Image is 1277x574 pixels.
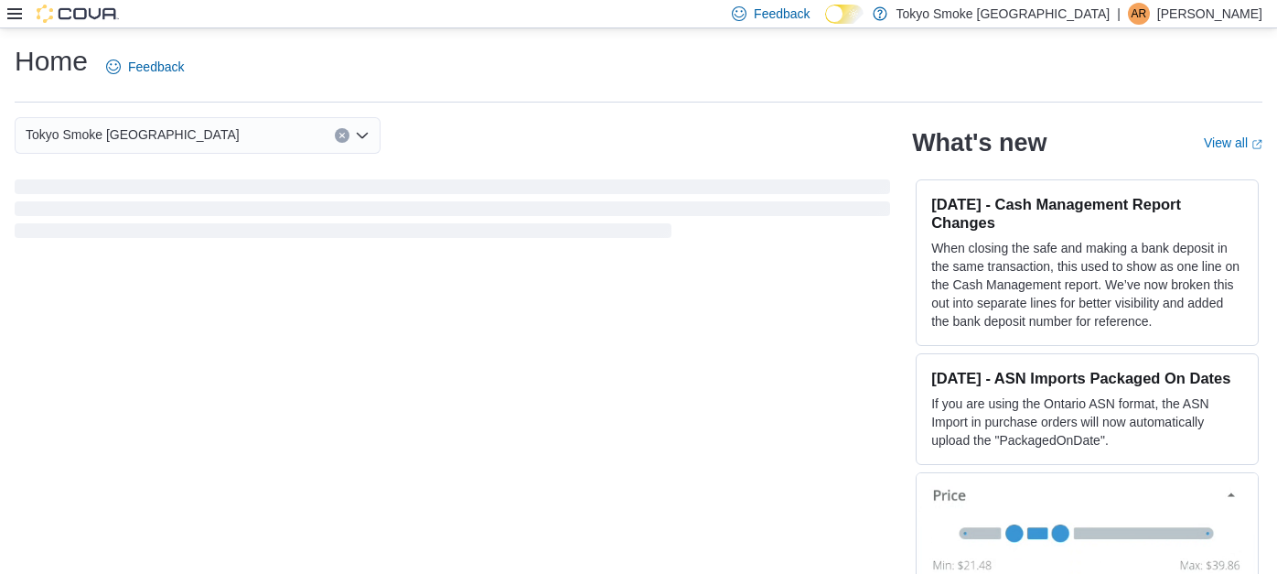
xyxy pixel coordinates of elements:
[912,128,1046,157] h2: What's new
[37,5,119,23] img: Cova
[931,369,1243,387] h3: [DATE] - ASN Imports Packaged On Dates
[355,128,370,143] button: Open list of options
[15,43,88,80] h1: Home
[931,395,1243,449] p: If you are using the Ontario ASN format, the ASN Import in purchase orders will now automatically...
[1204,135,1262,150] a: View allExternal link
[1117,3,1121,25] p: |
[99,49,191,85] a: Feedback
[1157,3,1262,25] p: [PERSON_NAME]
[26,124,240,146] span: Tokyo Smoke [GEOGRAPHIC_DATA]
[1132,3,1147,25] span: AR
[335,128,349,143] button: Clear input
[825,5,864,24] input: Dark Mode
[896,3,1111,25] p: Tokyo Smoke [GEOGRAPHIC_DATA]
[15,183,890,242] span: Loading
[931,239,1243,330] p: When closing the safe and making a bank deposit in the same transaction, this used to show as one...
[128,58,184,76] span: Feedback
[931,195,1243,232] h3: [DATE] - Cash Management Report Changes
[1251,139,1262,150] svg: External link
[825,24,826,25] span: Dark Mode
[754,5,810,23] span: Feedback
[1128,3,1150,25] div: Alexander Rosales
